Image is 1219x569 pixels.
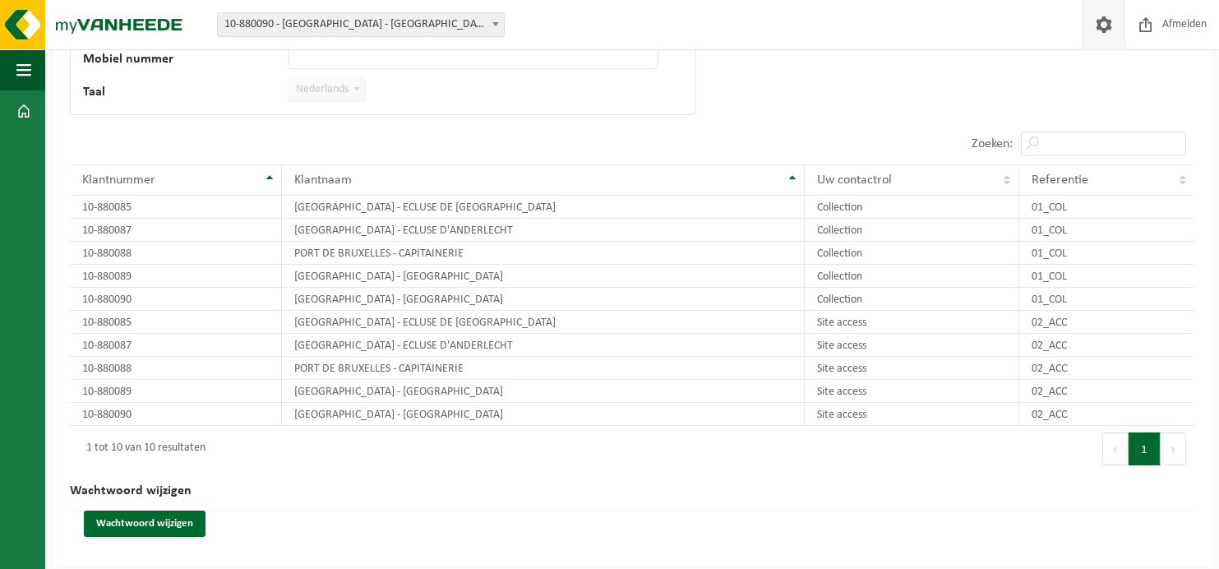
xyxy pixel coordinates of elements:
td: 02_ACC [1019,380,1194,403]
td: [GEOGRAPHIC_DATA] - [GEOGRAPHIC_DATA] [282,380,805,403]
td: [GEOGRAPHIC_DATA] - ECLUSE DE [GEOGRAPHIC_DATA] [282,311,805,334]
span: Uw contactrol [817,173,892,187]
span: 10-880090 - PORT DE BRUXELLES - QUAI DE HEEMBEEK - NEDER-OVER-HEEMBEEK [218,13,504,36]
td: PORT DE BRUXELLES - CAPITAINERIE [282,357,805,380]
span: 10-880090 - PORT DE BRUXELLES - QUAI DE HEEMBEEK - NEDER-OVER-HEEMBEEK [217,12,505,37]
td: Site access [805,403,1020,426]
td: 02_ACC [1019,311,1194,334]
td: 10-880087 [70,334,282,357]
td: 01_COL [1019,219,1194,242]
td: 02_ACC [1019,334,1194,357]
div: 1 tot 10 van 10 resultaten [78,434,205,464]
td: Collection [805,196,1020,219]
td: Site access [805,380,1020,403]
td: [GEOGRAPHIC_DATA] - ECLUSE D'ANDERLECHT [282,334,805,357]
button: Wachtwoord wijzigen [84,511,205,537]
span: Referentie [1032,173,1088,187]
td: Collection [805,288,1020,311]
td: Collection [805,242,1020,265]
td: Site access [805,334,1020,357]
td: 10-880088 [70,242,282,265]
td: [GEOGRAPHIC_DATA] - [GEOGRAPHIC_DATA] [282,265,805,288]
td: 10-880090 [70,403,282,426]
td: [GEOGRAPHIC_DATA] - [GEOGRAPHIC_DATA] [282,288,805,311]
td: 01_COL [1019,265,1194,288]
td: Collection [805,265,1020,288]
span: Nederlands [289,78,365,101]
td: 01_COL [1019,196,1194,219]
label: Mobiel nummer [83,53,289,69]
td: 01_COL [1019,288,1194,311]
td: [GEOGRAPHIC_DATA] - ECLUSE D'ANDERLECHT [282,219,805,242]
td: Site access [805,357,1020,380]
td: [GEOGRAPHIC_DATA] - [GEOGRAPHIC_DATA] [282,403,805,426]
td: 02_ACC [1019,357,1194,380]
td: 01_COL [1019,242,1194,265]
span: Nederlands [289,77,366,102]
td: Collection [805,219,1020,242]
button: 1 [1129,433,1161,465]
td: Site access [805,311,1020,334]
h2: Wachtwoord wijzigen [70,472,1194,511]
span: Klantnaam [294,173,352,187]
td: 10-880085 [70,196,282,219]
td: [GEOGRAPHIC_DATA] - ECLUSE DE [GEOGRAPHIC_DATA] [282,196,805,219]
label: Zoeken: [972,138,1013,151]
td: 10-880088 [70,357,282,380]
td: 02_ACC [1019,403,1194,426]
td: PORT DE BRUXELLES - CAPITAINERIE [282,242,805,265]
label: Taal [83,86,289,102]
td: 10-880089 [70,265,282,288]
td: 10-880087 [70,219,282,242]
td: 10-880085 [70,311,282,334]
button: Next [1161,433,1186,465]
td: 10-880089 [70,380,282,403]
td: 10-880090 [70,288,282,311]
span: Klantnummer [82,173,155,187]
button: Previous [1102,433,1129,465]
